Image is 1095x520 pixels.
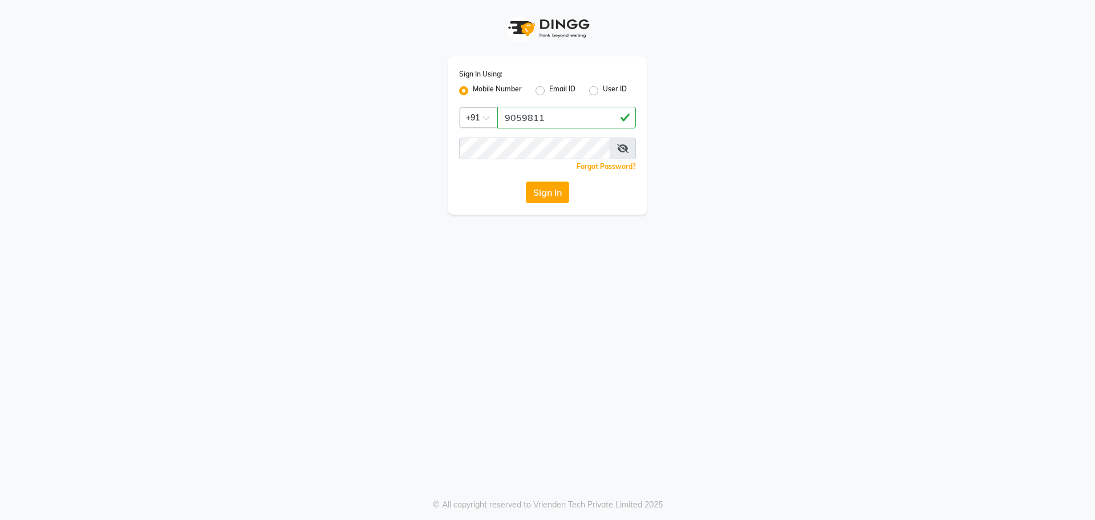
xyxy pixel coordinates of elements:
img: logo1.svg [502,11,593,45]
input: Username [459,138,610,159]
label: Sign In Using: [459,69,502,79]
input: Username [497,107,636,128]
a: Forgot Password? [577,162,636,171]
label: Mobile Number [473,84,522,98]
label: Email ID [549,84,575,98]
button: Sign In [526,182,569,203]
label: User ID [603,84,627,98]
